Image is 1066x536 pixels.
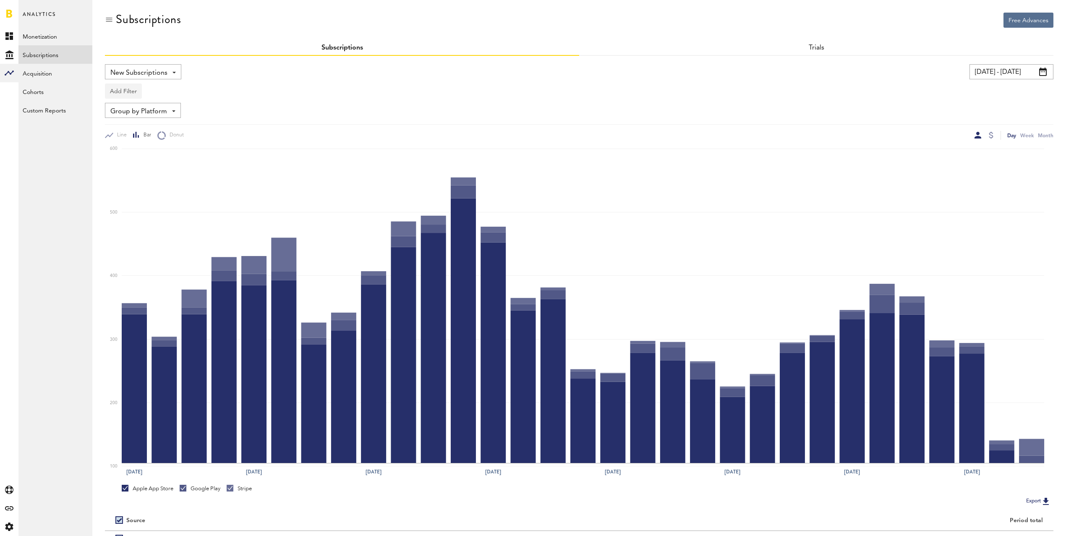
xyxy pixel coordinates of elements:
[590,517,1043,524] div: Period total
[1024,496,1053,507] button: Export
[18,6,48,13] span: Support
[486,468,502,476] text: [DATE]
[725,468,741,476] text: [DATE]
[166,132,184,139] span: Donut
[110,274,118,278] text: 400
[18,45,92,64] a: Subscriptions
[110,210,118,214] text: 500
[18,27,92,45] a: Monetization
[366,468,381,476] text: [DATE]
[1003,13,1053,28] button: Free Advances
[1007,131,1016,140] div: Day
[605,468,621,476] text: [DATE]
[1038,131,1053,140] div: Month
[18,82,92,101] a: Cohorts
[180,485,220,492] div: Google Play
[110,337,118,342] text: 300
[1041,496,1051,506] img: Export
[18,64,92,82] a: Acquisition
[246,468,262,476] text: [DATE]
[110,105,167,119] span: Group by Platform
[116,13,181,26] div: Subscriptions
[110,401,118,405] text: 200
[964,468,980,476] text: [DATE]
[110,66,167,80] span: New Subscriptions
[1020,131,1034,140] div: Week
[113,132,127,139] span: Line
[809,44,824,51] a: Trials
[844,468,860,476] text: [DATE]
[227,485,252,492] div: Stripe
[23,9,56,27] span: Analytics
[140,132,151,139] span: Bar
[105,84,142,99] button: Add Filter
[122,485,173,492] div: Apple App Store
[126,517,145,524] div: Source
[126,468,142,476] text: [DATE]
[321,44,363,51] a: Subscriptions
[110,465,118,469] text: 100
[110,147,118,151] text: 600
[18,101,92,119] a: Custom Reports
